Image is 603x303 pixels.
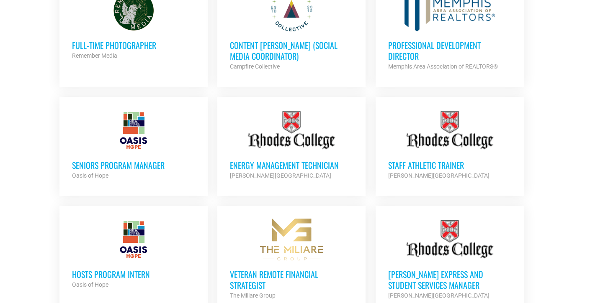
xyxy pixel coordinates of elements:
[217,97,366,193] a: Energy Management Technician [PERSON_NAME][GEOGRAPHIC_DATA]
[72,172,108,179] strong: Oasis of Hope
[72,52,117,59] strong: Remember Media
[72,269,195,280] h3: HOSTS Program Intern
[388,160,511,171] h3: Staff Athletic Trainer
[230,63,280,70] strong: Campfire Collective
[72,40,195,51] h3: Full-Time Photographer
[388,172,490,179] strong: [PERSON_NAME][GEOGRAPHIC_DATA]
[230,40,353,61] h3: Content [PERSON_NAME] (Social Media Coordinator)
[376,97,524,193] a: Staff Athletic Trainer [PERSON_NAME][GEOGRAPHIC_DATA]
[72,160,195,171] h3: Seniors Program Manager
[388,40,511,61] h3: Professional Development Director
[388,63,498,70] strong: Memphis Area Association of REALTORS®
[230,292,276,299] strong: The Miliare Group
[388,269,511,290] h3: [PERSON_NAME] Express and Student Services Manager
[230,269,353,290] h3: Veteran Remote Financial Strategist
[230,172,331,179] strong: [PERSON_NAME][GEOGRAPHIC_DATA]
[230,160,353,171] h3: Energy Management Technician
[72,281,108,288] strong: Oasis of Hope
[59,206,208,302] a: HOSTS Program Intern Oasis of Hope
[388,292,490,299] strong: [PERSON_NAME][GEOGRAPHIC_DATA]
[59,97,208,193] a: Seniors Program Manager Oasis of Hope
